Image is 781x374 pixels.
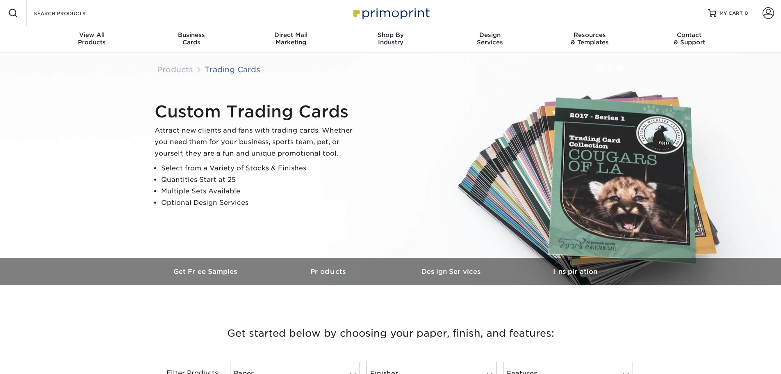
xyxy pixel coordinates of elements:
[42,31,142,39] span: View All
[42,31,142,46] div: Products
[155,102,360,122] h1: Custom Trading Cards
[440,26,540,53] a: DesignServices
[157,65,193,74] a: Products
[514,258,637,285] a: Inspiration
[161,163,360,174] li: Select from a Variety of Stocks & Finishes
[241,31,341,46] div: Marketing
[33,8,113,18] input: SEARCH PRODUCTS.....
[540,31,640,39] span: Resources
[720,10,743,17] span: MY CART
[161,186,360,197] li: Multiple Sets Available
[141,31,241,46] div: Cards
[268,258,391,285] a: Products
[440,31,540,39] span: Design
[540,26,640,53] a: Resources& Templates
[540,31,640,46] div: & Templates
[145,268,268,275] h3: Get Free Samples
[514,268,637,275] h3: Inspiration
[268,268,391,275] h3: Products
[745,10,748,16] span: 0
[341,31,440,39] span: Shop By
[151,315,631,352] h3: Get started below by choosing your paper, finish, and features:
[161,174,360,186] li: Quantities Start at 25
[241,31,341,39] span: Direct Mail
[391,258,514,285] a: Design Services
[141,31,241,39] span: Business
[161,197,360,209] li: Optional Design Services
[155,125,360,159] p: Attract new clients and fans with trading cards. Whether you need them for your business, sports ...
[350,4,432,22] img: Primoprint
[391,268,514,275] h3: Design Services
[440,31,540,46] div: Services
[341,31,440,46] div: Industry
[42,26,142,53] a: View AllProducts
[145,258,268,285] a: Get Free Samples
[141,26,241,53] a: BusinessCards
[640,26,739,53] a: Contact& Support
[241,26,341,53] a: Direct MailMarketing
[341,26,440,53] a: Shop ByIndustry
[640,31,739,39] span: Contact
[640,31,739,46] div: & Support
[205,65,260,74] a: Trading Cards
